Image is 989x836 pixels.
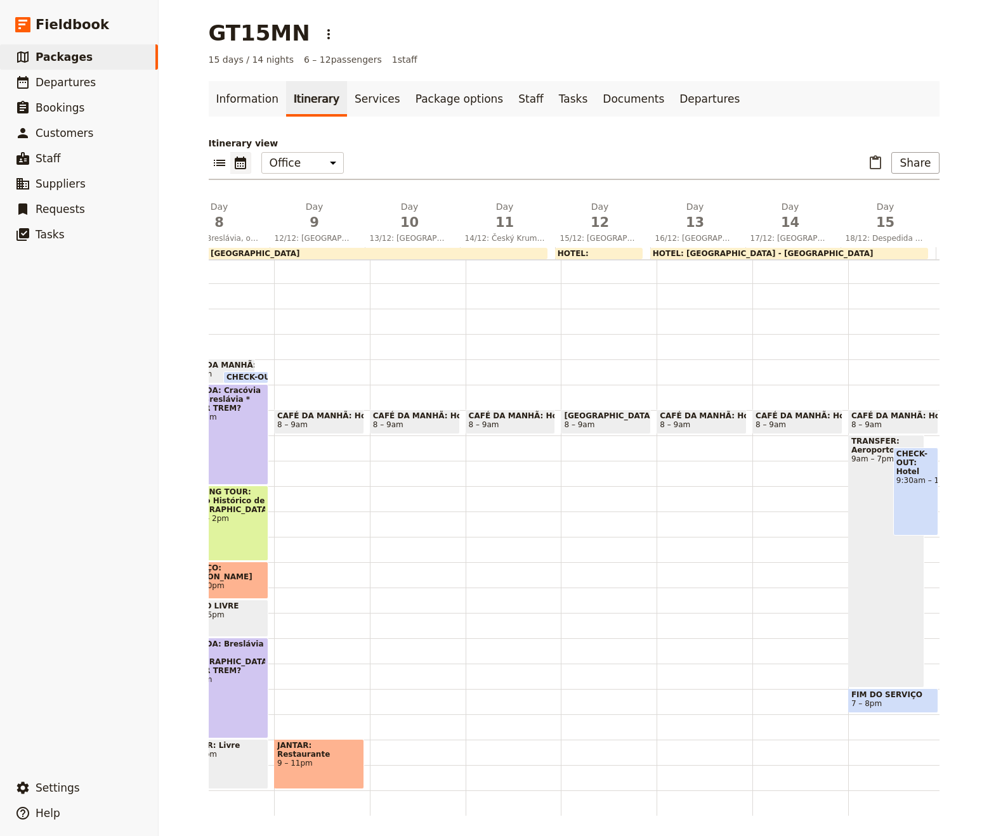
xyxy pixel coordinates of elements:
div: CAFÉ DA MANHÃ: Hotel8 – 9am [274,409,364,434]
div: JANTAR: Livre9 – 11pm [178,739,268,789]
span: JANTAR: Restaurante [277,741,361,759]
div: CAFÉ DA MANHÃ: Hotel8 – 9am [466,409,556,434]
div: TRANSFER: Aeroporto9am – 7pm [848,435,925,688]
a: Documents [595,81,672,117]
h2: Day [560,200,640,232]
div: PARTIDA: Breslávia para [GEOGRAPHIC_DATA]* PEGAR TREM?5 – 9pm [178,638,268,738]
span: [GEOGRAPHIC_DATA] no Hotel [564,411,648,420]
button: Day1013/12: [GEOGRAPHIC_DATA], castelo e sabores tchecos [365,200,460,247]
span: 8 – 9am [469,420,499,429]
span: 13 [655,213,735,232]
a: Services [347,81,408,117]
span: CAFÉ DA MANHÃ: Hotel [660,411,743,420]
h2: Day [370,200,450,232]
span: TRANSFER: Aeroporto [851,437,922,454]
h2: Day [750,200,830,232]
button: Day1215/12: [GEOGRAPHIC_DATA], a pequena grande capital no [GEOGRAPHIC_DATA] [555,200,650,247]
a: Package options [408,81,511,117]
span: 8 [180,213,259,232]
span: CAFÉ DA MANHÃ: Hotel [277,411,361,420]
span: 7 – 8pm [851,699,882,708]
div: CAFÉ DA MANHÃ: Hotel6 – 7amCHECK-OUT:PARTIDA: Cracóvia para Breslávia * PEGAR TREM?7 – 11amWALKIN... [178,207,274,816]
span: Suppliers [36,177,86,190]
span: 7 – 11am [181,413,265,421]
span: 6 – 12 passengers [304,53,382,66]
button: Share [891,152,939,174]
div: CAFÉ DA MANHÃ: Hotel8 – 9amJANTAR: Restaurante9 – 11pm [274,207,370,816]
span: CAFÉ DA MANHÃ: Hotel [373,411,457,420]
div: CAFÉ DA MANHÃ: Hotel8 – 9am [657,409,747,434]
span: 15 days / 14 nights [209,53,294,66]
button: Day1114/12: Český Krumlov, um conto de fadas na República Tcheca [460,200,555,247]
span: 11 [465,213,545,232]
span: 8 – 9am [851,420,882,429]
span: Help [36,807,60,820]
span: 8 – 9am [756,420,786,429]
button: Day1518/12: Despedida de uma viagem inesquecível [841,200,936,247]
span: 10 [370,213,450,232]
div: CAFÉ DA MANHÃ: Hotel8 – 9am [370,207,466,816]
div: CAFÉ DA MANHÃ: Hotel8 – 9am [466,207,561,816]
div: HOTEL: [GEOGRAPHIC_DATA] [174,248,547,259]
span: HOTEL: [GEOGRAPHIC_DATA] [177,249,300,258]
span: 9am – 7pm [851,454,922,463]
h2: Day [846,200,926,232]
button: Calendar view [230,152,251,174]
span: 2 – 3:30pm [181,581,265,590]
span: CAFÉ DA MANHÃ: Hotel [181,361,252,370]
button: Actions [318,23,339,45]
p: Itinerary view [209,137,940,150]
span: 18/12: Despedida de uma viagem inesquecível [841,233,931,243]
span: HOTEL: [GEOGRAPHIC_DATA] - [GEOGRAPHIC_DATA] [653,249,874,258]
span: 8 – 9am [277,420,308,429]
span: 8 – 9am [564,420,594,429]
span: Fieldbook [36,15,109,34]
button: Day1417/12: [GEOGRAPHIC_DATA], cultura, relaxamento e despedida [745,200,841,247]
div: CAFÉ DA MANHÃ: Hotel8 – 9am [752,409,842,434]
div: [GEOGRAPHIC_DATA] no Hotel8 – 9am [561,409,651,434]
span: 14/12: Český Krumlov, um conto de fadas na República Tcheca [460,233,550,243]
span: 1 staff [392,53,417,66]
span: 11am – 2pm [181,514,265,523]
a: Information [209,81,286,117]
span: CAFÉ DA MANHÃ: Hotel [756,411,839,420]
span: JANTAR: Livre [181,741,265,750]
div: [GEOGRAPHIC_DATA] no Hotel8 – 9am [561,207,657,816]
div: CHECK-OUT: [223,371,268,383]
span: CHECK-OUT: Hotel [896,449,935,476]
div: CAFÉ DA MANHÃ: Hotel8 – 9am [370,409,460,434]
span: Requests [36,203,85,215]
span: HOTEL: [558,249,589,258]
div: CAFÉ DA MANHÃ: Hotel8 – 9amTRANSFER: Aeroporto9am – 7pmCHECK-OUT: Hotel9:30am – 1pmFIM DO SERVIÇO... [848,207,944,816]
span: TEMPO LIVRE [181,601,265,610]
div: CAFÉ DA MANHÃ: Hotel6 – 7am [178,359,255,383]
h2: Day [180,200,259,232]
a: Staff [511,81,551,117]
span: Customers [36,127,93,139]
div: WALKING TOUR: Centro Histórico de [GEOGRAPHIC_DATA]11am – 2pm [178,486,268,561]
span: 3:30 – 5pm [181,610,265,619]
button: Paste itinerary item [865,152,886,174]
div: CAFÉ DA MANHÃ: Hotel8 – 9am [848,409,938,434]
span: PARTIDA: Cracóvia para Breslávia * PEGAR TREM? [181,386,265,413]
div: TEMPO LIVRE3:30 – 5pm [178,600,268,637]
span: CHECK-OUT: [226,373,284,382]
button: List view [209,152,230,174]
span: CAFÉ DA MANHÃ: Hotel [851,411,935,420]
a: Itinerary [286,81,347,117]
span: 9 [275,213,355,232]
div: CAFÉ DA MANHÃ: Hotel8 – 9am [752,207,848,816]
div: CHECK-OUT: Hotel9:30am – 1pm [893,447,938,536]
span: WALKING TOUR: Centro Histórico de [GEOGRAPHIC_DATA] [181,487,265,514]
div: HOTEL: [555,248,643,259]
span: FIM DO SERVIÇO [851,690,935,699]
div: CAFÉ DA MANHÃ: Hotel8 – 9am [657,207,752,816]
h2: Day [465,200,545,232]
h2: Day [275,200,355,232]
span: Departures [36,76,96,89]
button: Day912/12: [GEOGRAPHIC_DATA], encantos medievais e cruzeiro no Vltava [270,200,365,247]
h2: Day [655,200,735,232]
span: 13/12: [GEOGRAPHIC_DATA], castelo e sabores tchecos [365,233,455,243]
span: 11/12: Breslávia, o charme dos gnomos e arquitetura histórica [174,233,265,243]
span: 12/12: [GEOGRAPHIC_DATA], encantos medievais e cruzeiro no Vltava [270,233,360,243]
